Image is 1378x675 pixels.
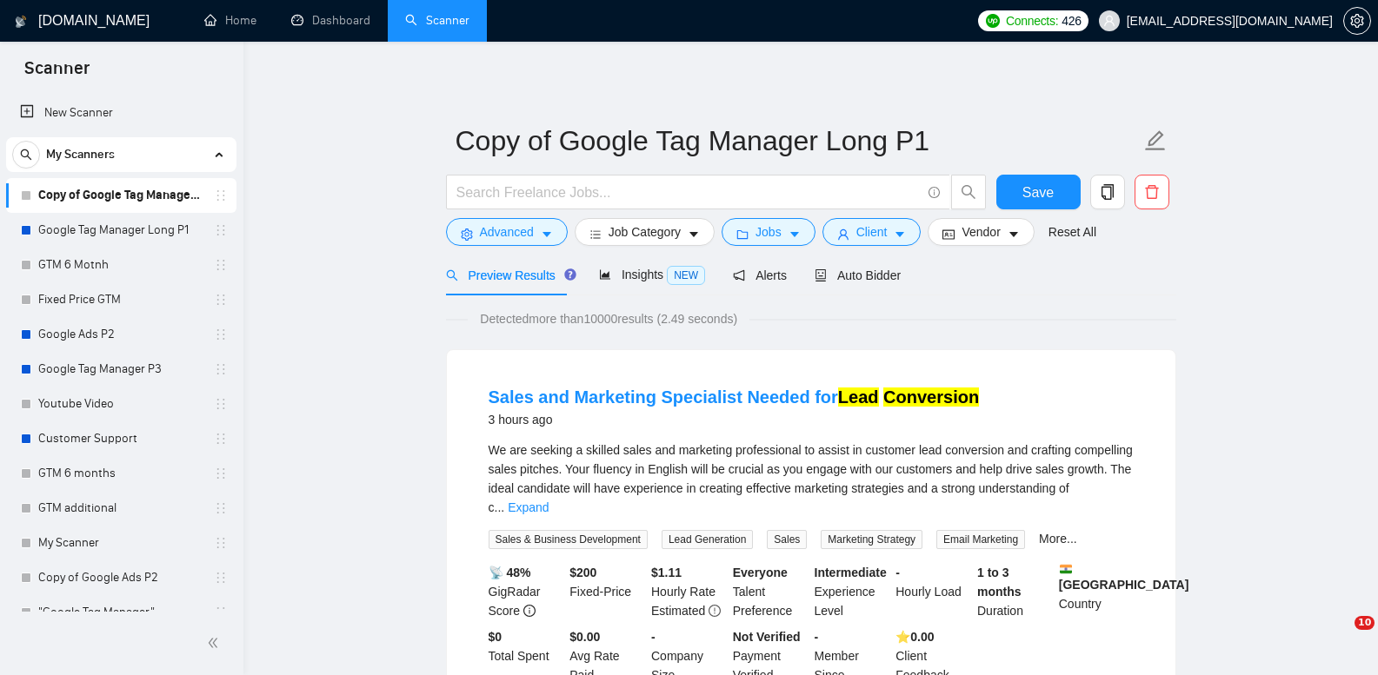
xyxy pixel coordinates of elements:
div: 3 hours ago [489,409,980,430]
a: More... [1039,532,1077,546]
span: bars [589,228,602,241]
span: Lead Generation [662,530,753,549]
a: searchScanner [405,13,469,28]
a: dashboardDashboard [291,13,370,28]
b: Intermediate [815,566,887,579]
div: Experience Level [811,563,893,620]
button: search [12,141,40,169]
span: 426 [1062,11,1081,30]
iframe: Intercom live chat [1319,616,1361,658]
a: setting [1343,14,1371,28]
button: copy [1090,175,1125,209]
a: Google Ads P2 [38,317,203,352]
b: - [895,566,900,579]
b: ⭐️ 0.00 [895,630,934,644]
mark: Lead [838,387,879,407]
span: Alerts [733,268,787,282]
div: Fixed-Price [566,563,648,620]
span: exclamation-circle [709,605,721,617]
span: delete [1135,184,1168,200]
span: search [446,269,458,281]
div: Hourly Load [892,563,974,620]
span: Detected more than 10000 results (2.49 seconds) [468,309,749,328]
div: Hourly Rate [648,563,729,620]
a: Copy of Google Ads P2 [38,560,203,595]
img: logo [15,8,27,36]
span: info-circle [523,605,536,617]
span: Scanner [10,56,103,92]
li: New Scanner [6,96,236,130]
span: search [13,149,39,161]
span: caret-down [789,228,801,241]
b: 📡 48% [489,566,531,579]
span: caret-down [688,228,700,241]
b: Not Verified [733,630,801,644]
a: Fixed Price GTM [38,282,203,317]
span: Advanced [480,222,534,242]
span: info-circle [929,187,940,198]
a: GTM 6 Motnh [38,248,203,282]
span: holder [214,189,228,202]
a: "Google Tag Manager" [38,595,203,630]
input: Search Freelance Jobs... [456,182,921,203]
img: 🇮🇳 [1060,563,1072,575]
a: GTM 6 months [38,456,203,491]
a: New Scanner [20,96,223,130]
span: holder [214,606,228,619]
span: edit [1144,129,1167,152]
span: holder [214,571,228,585]
button: setting [1343,7,1371,35]
div: We are seeking a skilled sales and marketing professional to assist in customer lead conversion a... [489,440,1134,517]
span: user [1103,15,1115,27]
span: Vendor [962,222,1000,242]
button: userClientcaret-down [822,218,922,246]
span: user [837,228,849,241]
span: Email Marketing [936,530,1025,549]
b: Everyone [733,566,788,579]
a: Google Tag Manager P3 [38,352,203,387]
span: search [952,184,985,200]
button: barsJob Categorycaret-down [575,218,715,246]
span: folder [736,228,749,241]
button: folderJobscaret-down [722,218,815,246]
li: My Scanners [6,137,236,665]
span: We are seeking a skilled sales and marketing professional to assist in customer lead conversion a... [489,443,1133,514]
input: Scanner name... [456,119,1141,162]
div: Country [1055,563,1137,620]
span: area-chart [599,268,611,281]
span: double-left [207,634,224,652]
div: Duration [974,563,1055,620]
a: Customer Support [38,421,203,456]
span: caret-down [541,228,553,241]
span: setting [1344,14,1370,28]
b: $ 200 [569,566,596,579]
span: holder [214,293,228,307]
b: $ 1.11 [651,566,682,579]
span: 10 [1355,616,1375,630]
span: robot [815,269,827,281]
a: Expand [508,500,549,514]
a: My Scanner [38,526,203,560]
button: delete [1135,175,1169,209]
span: ... [495,500,505,514]
button: idcardVendorcaret-down [928,218,1034,246]
span: NEW [667,266,705,285]
mark: Conversion [883,387,979,407]
span: Connects: [1006,11,1058,30]
a: Copy of Google Tag Manager Long P1 [38,178,203,213]
b: $0.00 [569,630,600,644]
span: Preview Results [446,268,571,282]
b: [GEOGRAPHIC_DATA] [1059,563,1189,592]
span: Save [1022,182,1054,203]
b: $ 0 [489,630,503,644]
button: Save [996,175,1081,209]
span: Job Category [609,222,681,242]
span: holder [214,362,228,376]
a: Reset All [1048,222,1096,242]
a: Sales and Marketing Specialist Needed forLead Conversion [489,387,980,407]
a: Google Tag Manager Long P1 [38,213,203,248]
b: - [651,630,656,644]
span: holder [214,258,228,272]
div: Tooltip anchor [563,267,578,282]
span: idcard [942,228,955,241]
